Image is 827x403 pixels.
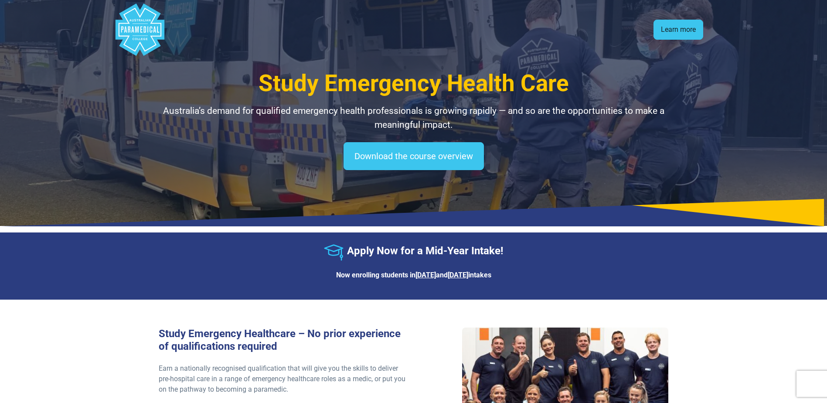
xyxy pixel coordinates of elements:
[653,20,703,40] a: Learn more
[336,271,491,279] strong: Now enrolling students in and intakes
[347,245,504,257] strong: Apply Now for a Mid-Year Intake!
[344,142,484,170] a: Download the course overview
[159,328,408,353] h3: Study Emergency Healthcare – No prior experience of qualifications required
[159,104,669,132] p: Australia’s demand for qualified emergency health professionals is growing rapidly — and so are t...
[448,271,468,279] u: [DATE]
[159,363,408,395] p: Earn a nationally recognised qualification that will give you the skills to deliver pre-hospital ...
[259,70,569,97] span: Study Emergency Health Care
[114,3,166,56] div: Australian Paramedical College
[415,271,436,279] u: [DATE]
